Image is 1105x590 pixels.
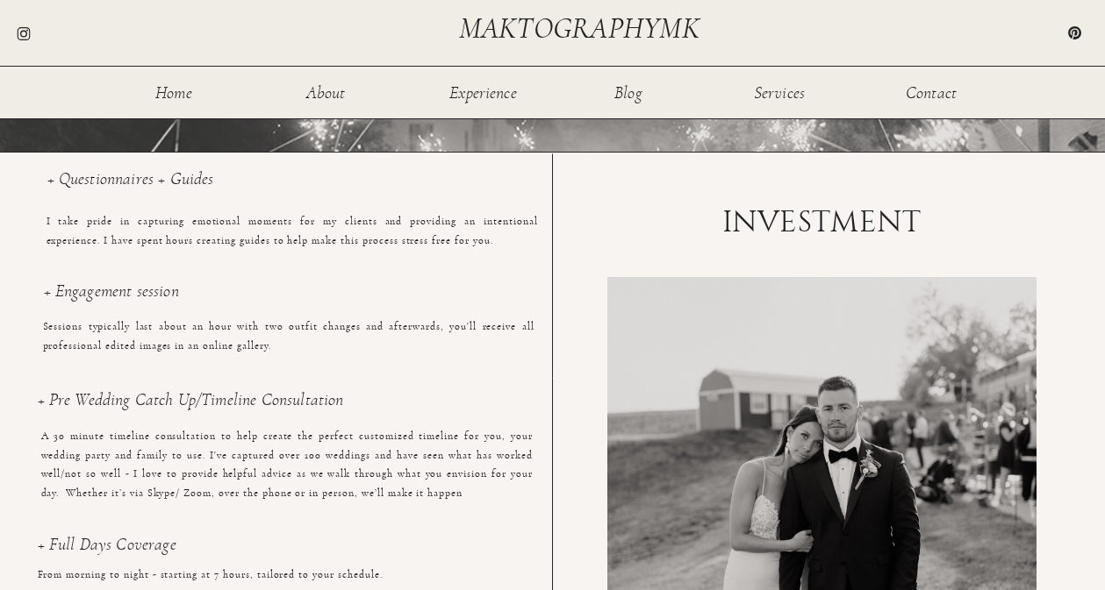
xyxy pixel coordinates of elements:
[47,212,538,267] p: I take pride in capturing emotional moments for my clients and providing an intentional experienc...
[41,427,533,482] p: A 30 minute timeline consultation to help create the perfect customized timeline for you, your we...
[600,84,657,99] a: Blog
[298,84,355,99] a: About
[700,207,944,238] h1: INVESTMENT
[43,317,535,373] p: Sessions typically last about an hour with two outfit changes and afterwards, you'll receive all ...
[903,84,960,99] a: Contact
[47,170,539,207] h3: + Questionnaires + Guides
[751,84,808,99] a: Services
[459,14,707,43] a: maktographymk
[146,84,203,99] a: Home
[44,282,535,319] h3: + Engagement session
[448,84,519,99] a: Experience
[38,391,529,428] h3: + Pre Wedding Catch Up/Timeline Consultation
[38,536,529,572] h3: + Full Days Coverage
